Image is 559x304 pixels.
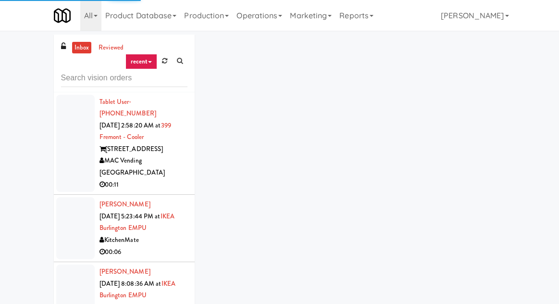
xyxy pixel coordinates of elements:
a: reviewed [96,42,126,54]
a: [PERSON_NAME] [99,267,150,276]
a: inbox [72,42,92,54]
div: [STREET_ADDRESS] [99,143,187,155]
div: KitchenMate [99,234,187,246]
img: Micromart [54,7,71,24]
div: MAC Vending [GEOGRAPHIC_DATA] [99,155,187,178]
span: [DATE] 2:58:20 AM at [99,121,161,130]
a: recent [125,54,157,69]
input: Search vision orders [61,69,187,87]
li: [PERSON_NAME][DATE] 5:23:44 PM atIKEA Burlington EMPUKitchenMate00:06 [54,195,195,262]
li: Tablet User· [PHONE_NUMBER][DATE] 2:58:20 AM at399 Fremont - Cooler[STREET_ADDRESS]MAC Vending [G... [54,92,195,195]
div: 00:06 [99,246,187,258]
div: 00:11 [99,179,187,191]
a: [PERSON_NAME] [99,200,150,209]
a: Tablet User· [PHONE_NUMBER] [99,97,156,118]
span: [DATE] 8:08:36 AM at [99,279,161,288]
span: [DATE] 5:23:44 PM at [99,212,161,221]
